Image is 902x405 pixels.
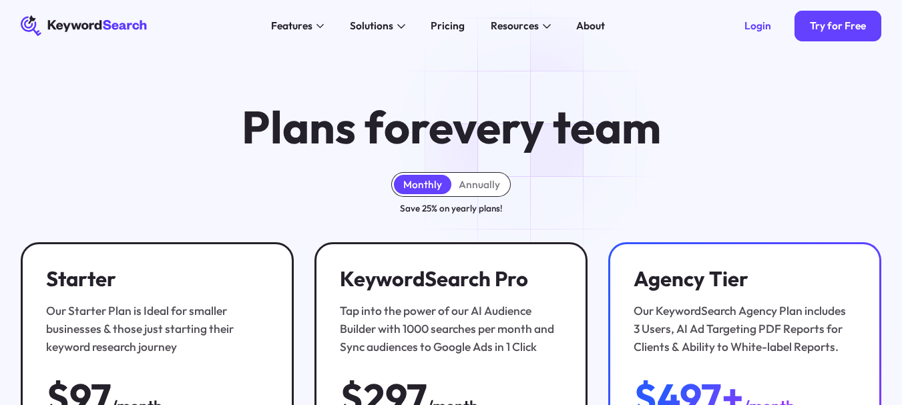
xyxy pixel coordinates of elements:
div: Login [744,19,771,32]
a: About [569,15,613,36]
div: Save 25% on yearly plans! [400,201,503,216]
div: Our KeywordSearch Agency Plan includes 3 Users, AI Ad Targeting PDF Reports for Clients & Ability... [634,302,851,357]
div: Annually [459,178,500,191]
div: Our Starter Plan is Ideal for smaller businesses & those just starting their keyword research jou... [46,302,264,357]
span: every team [429,98,661,155]
h1: Plans for [242,103,661,151]
div: Solutions [350,18,393,33]
div: About [576,18,605,33]
h3: Starter [46,267,264,292]
div: Resources [491,18,539,33]
div: Monthly [403,178,442,191]
div: Pricing [431,18,465,33]
h3: Agency Tier [634,267,851,292]
a: Login [728,11,786,42]
div: Features [271,18,312,33]
a: Try for Free [795,11,882,42]
h3: KeywordSearch Pro [340,267,557,292]
div: Tap into the power of our AI Audience Builder with 1000 searches per month and Sync audiences to ... [340,302,557,357]
a: Pricing [423,15,473,36]
div: Try for Free [810,19,866,32]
